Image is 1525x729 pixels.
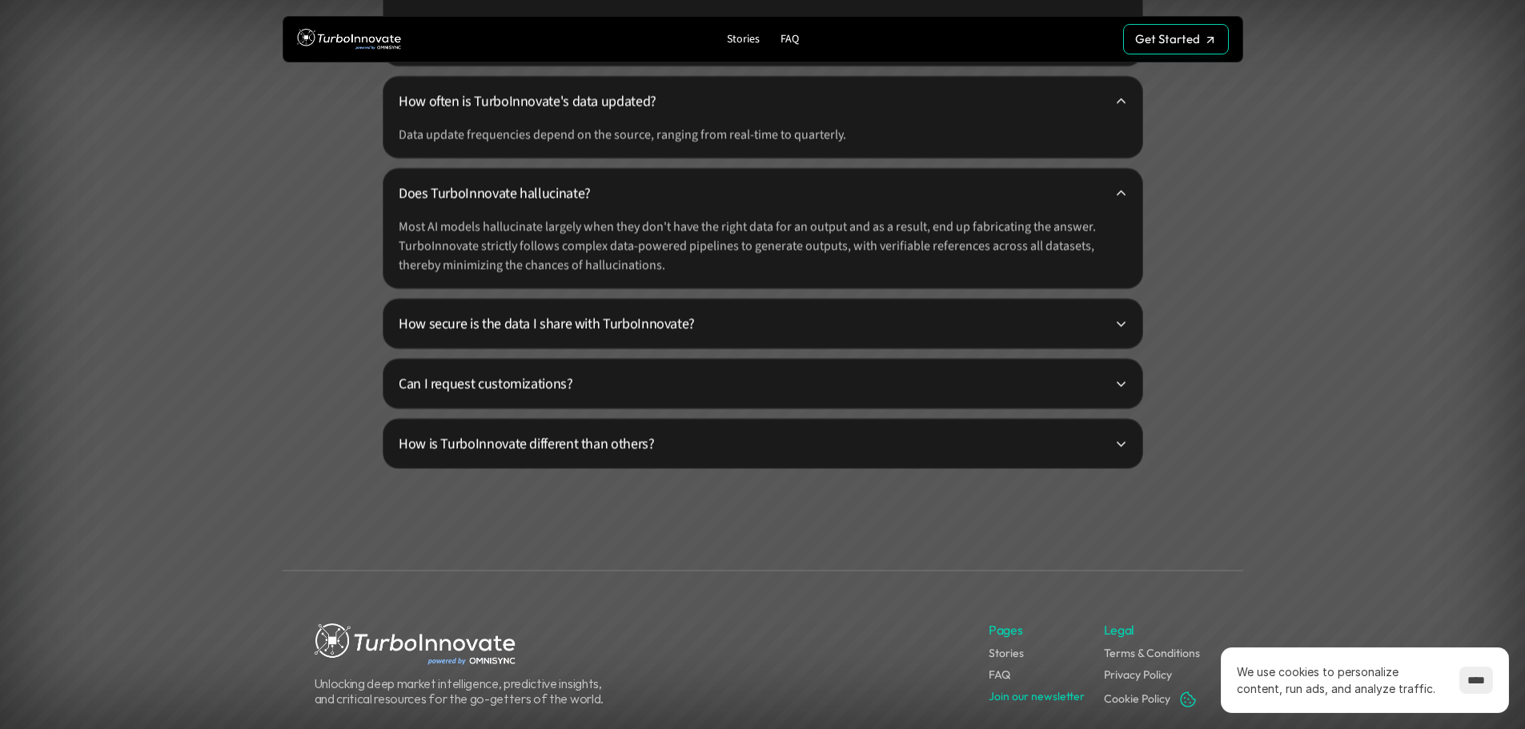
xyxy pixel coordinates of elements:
p: Stories [727,33,760,46]
p: We use cookies to personalize content, run ads, and analyze traffic. [1237,663,1443,697]
a: Join our newsletter [989,689,1085,703]
p: FAQ [781,33,799,46]
a: FAQ [989,667,1010,682]
p: Pages [989,621,1022,639]
button: Cookie Trigger [1178,690,1198,709]
a: Stories [989,646,1024,660]
a: Get Started [1123,24,1229,54]
a: Cookie Policy [1104,691,1170,706]
a: Stories [720,29,766,50]
p: Unlocking deep market intelligence, predictive insights, and critical resources for the go-getter... [315,676,611,707]
p: Get Started [1135,32,1200,46]
a: FAQ [774,29,805,50]
img: TurboInnovate Logo [297,25,401,54]
p: Legal [1104,621,1134,639]
a: Privacy Policy [1104,667,1172,682]
a: Terms & Conditions [1104,646,1200,660]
